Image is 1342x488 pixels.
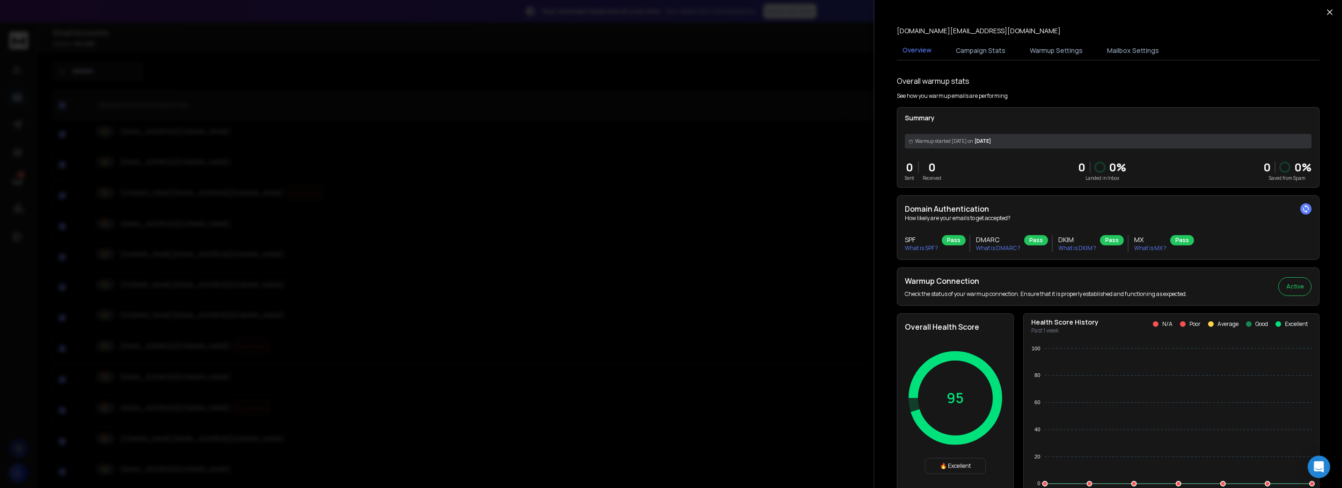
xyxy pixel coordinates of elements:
[1037,481,1040,487] tspan: 0
[905,113,1312,123] p: Summary
[1031,327,1099,334] p: Past 1 week
[905,290,1187,298] p: Check the status of your warmup connection. Ensure that it is properly established and functionin...
[905,321,1006,333] h2: Overall Health Score
[1058,235,1096,244] h3: DKIM
[905,275,1187,287] h2: Warmup Connection
[1189,320,1201,328] p: Poor
[1101,40,1165,61] button: Mailbox Settings
[1134,235,1166,244] h3: MX
[1255,320,1268,328] p: Good
[1308,456,1330,478] div: Open Intercom Messenger
[976,235,1020,244] h3: DMARC
[905,134,1312,148] div: [DATE]
[1217,320,1239,328] p: Average
[1278,277,1312,296] button: Active
[905,203,1312,214] h2: Domain Authentication
[1134,244,1166,252] p: What is MX ?
[1170,235,1194,245] div: Pass
[923,175,941,182] p: Received
[905,214,1312,222] p: How likely are your emails to get accepted?
[915,138,973,145] span: Warmup started [DATE] on
[905,160,914,175] p: 0
[897,26,1061,36] p: [DOMAIN_NAME][EMAIL_ADDRESS][DOMAIN_NAME]
[1162,320,1173,328] p: N/A
[1034,399,1040,405] tspan: 60
[897,40,937,61] button: Overview
[976,244,1020,252] p: What is DMARC ?
[1058,244,1096,252] p: What is DKIM ?
[947,390,964,407] p: 95
[1078,175,1127,182] p: Landed in Inbox
[1034,372,1040,378] tspan: 80
[1078,160,1086,175] p: 0
[1263,159,1271,175] strong: 0
[925,458,986,474] div: 🔥 Excellent
[905,175,914,182] p: Sent
[1109,160,1127,175] p: 0 %
[905,244,938,252] p: What is SPF ?
[1100,235,1124,245] div: Pass
[1034,454,1040,459] tspan: 20
[1024,235,1048,245] div: Pass
[1285,320,1308,328] p: Excellent
[942,235,966,245] div: Pass
[1263,175,1312,182] p: Saved from Spam
[950,40,1011,61] button: Campaign Stats
[1024,40,1088,61] button: Warmup Settings
[905,235,938,244] h3: SPF
[1294,160,1312,175] p: 0 %
[923,160,941,175] p: 0
[1031,318,1099,327] p: Health Score History
[1034,427,1040,432] tspan: 40
[897,75,969,87] h1: Overall warmup stats
[1032,346,1040,351] tspan: 100
[897,92,1008,100] p: See how you warmup emails are performing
